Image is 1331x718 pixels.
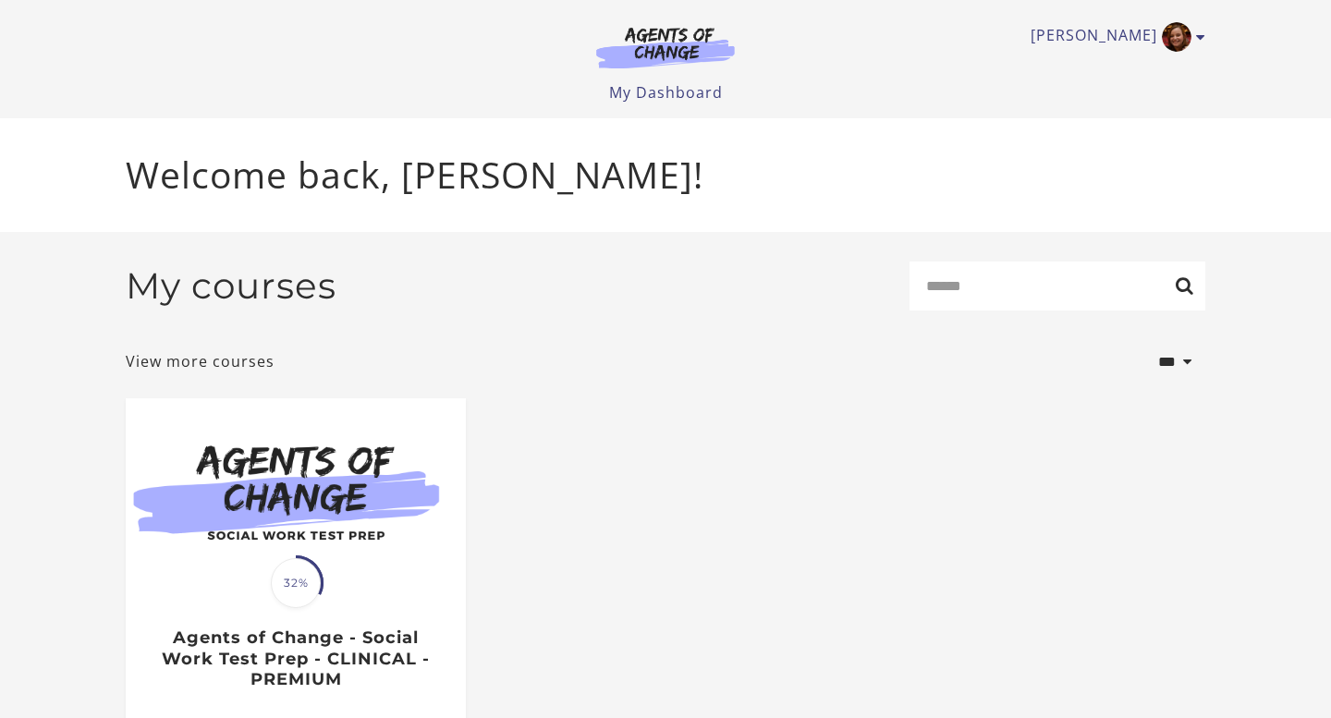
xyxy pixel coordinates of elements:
span: 32% [271,558,321,608]
h2: My courses [126,264,336,308]
img: Agents of Change Logo [577,26,754,68]
a: My Dashboard [609,82,723,103]
a: Toggle menu [1031,22,1196,52]
a: View more courses [126,350,275,372]
h3: Agents of Change - Social Work Test Prep - CLINICAL - PREMIUM [145,627,446,690]
p: Welcome back, [PERSON_NAME]! [126,148,1205,202]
